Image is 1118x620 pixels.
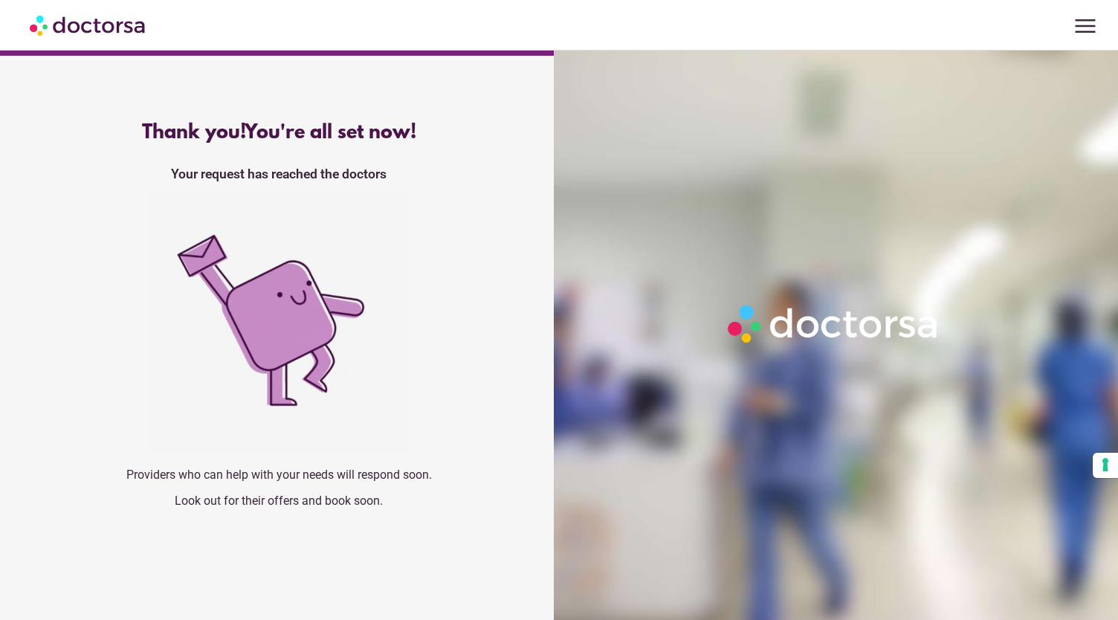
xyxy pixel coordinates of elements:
p: Look out for their offers and book soon. [35,494,523,508]
img: Doctorsa.com [30,8,147,42]
img: Logo-Doctorsa-trans-White-partial-flat.png [722,299,946,349]
button: Your consent preferences for tracking technologies [1093,453,1118,478]
span: menu [1071,12,1099,40]
div: Thank you! [35,122,523,144]
span: You're all set now! [245,122,416,144]
p: Providers who can help with your needs will respond soon. [35,468,523,482]
img: success [149,193,409,453]
strong: Your request has reached the doctors [171,167,387,181]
